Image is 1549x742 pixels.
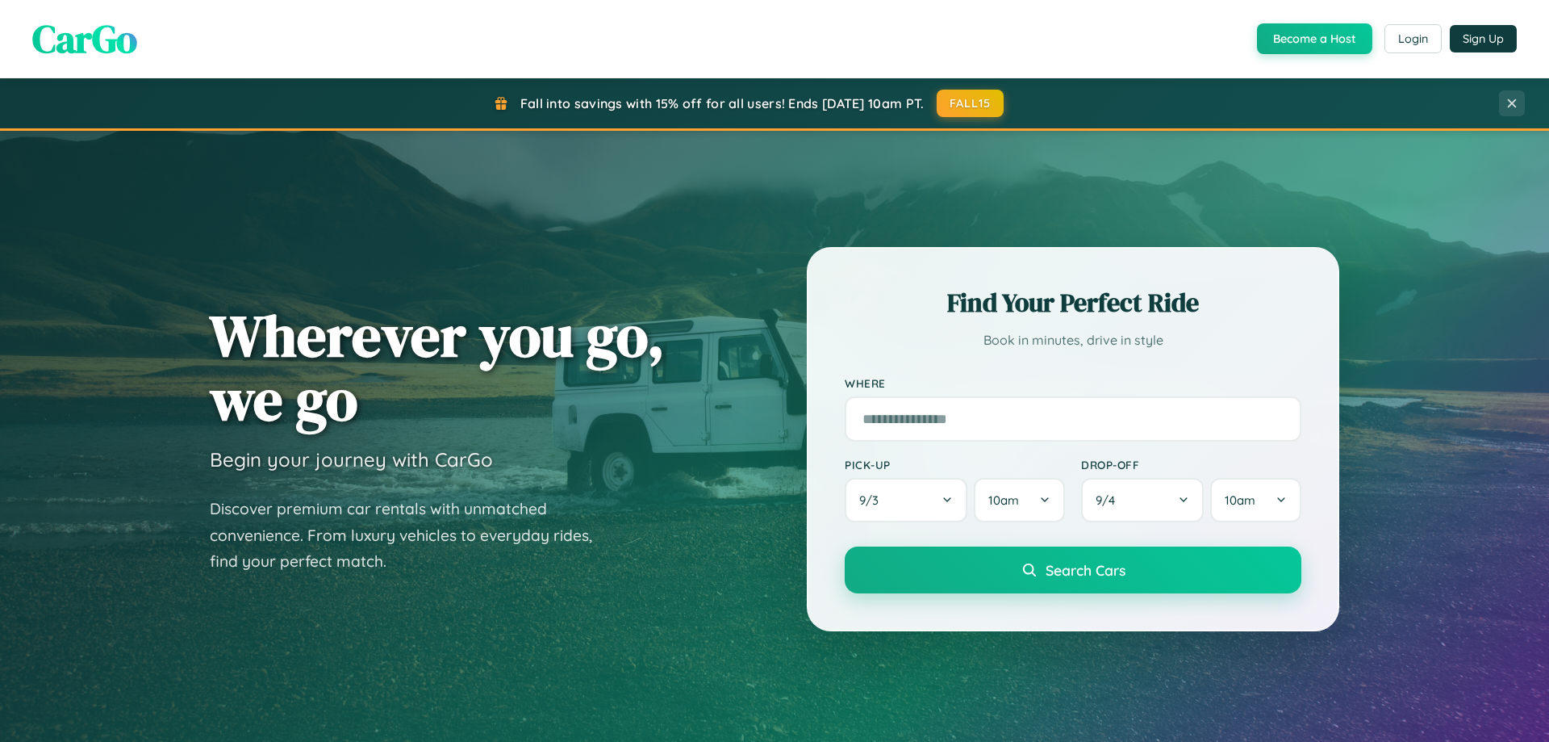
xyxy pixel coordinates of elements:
[210,496,613,575] p: Discover premium car rentals with unmatched convenience. From luxury vehicles to everyday rides, ...
[1046,561,1125,579] span: Search Cars
[937,90,1004,117] button: FALL15
[974,478,1065,522] button: 10am
[988,493,1019,508] span: 10am
[1081,458,1301,472] label: Drop-off
[845,478,967,522] button: 9/3
[1225,493,1255,508] span: 10am
[210,447,493,472] h3: Begin your journey with CarGo
[1210,478,1301,522] button: 10am
[845,547,1301,593] button: Search Cars
[859,493,887,508] span: 9 / 3
[1384,24,1442,53] button: Login
[845,329,1301,352] p: Book in minutes, drive in style
[845,458,1065,472] label: Pick-up
[520,95,925,111] span: Fall into savings with 15% off for all users! Ends [DATE] 10am PT.
[845,285,1301,321] h2: Find Your Perfect Ride
[845,376,1301,390] label: Where
[1450,25,1517,52] button: Sign Up
[32,12,137,65] span: CarGo
[1096,493,1123,508] span: 9 / 4
[1257,23,1372,54] button: Become a Host
[1081,478,1204,522] button: 9/4
[210,304,665,431] h1: Wherever you go, we go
